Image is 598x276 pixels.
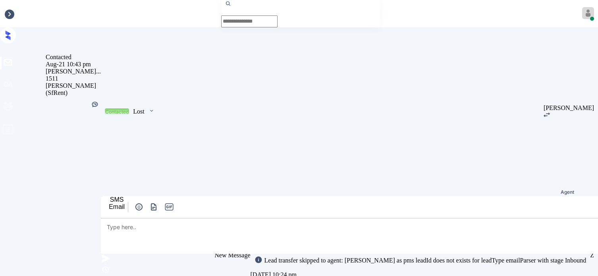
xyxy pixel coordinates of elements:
[149,202,159,212] img: icon-zuma
[109,203,125,210] div: Email
[101,254,110,263] img: icon-zuma
[561,190,574,195] span: Agent
[46,54,101,61] div: Contacted
[101,265,110,274] img: icon-zuma
[91,100,99,110] div: Kelsey was silent
[46,61,101,68] div: Aug-21 10:43 pm
[105,109,129,115] div: Contacted
[544,104,594,112] div: [PERSON_NAME]
[4,10,19,17] div: Inbox
[2,124,14,138] span: profile
[46,75,101,97] div: 1511 [PERSON_NAME] (SfRent)
[134,202,144,212] img: icon-zuma
[46,68,101,75] div: [PERSON_NAME]...
[109,196,125,203] div: SMS
[582,7,594,19] img: avatar
[544,112,550,117] img: icon-zuma
[91,100,99,108] img: Kelsey was silent
[149,107,154,114] img: icon-zuma
[133,108,144,115] div: Lost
